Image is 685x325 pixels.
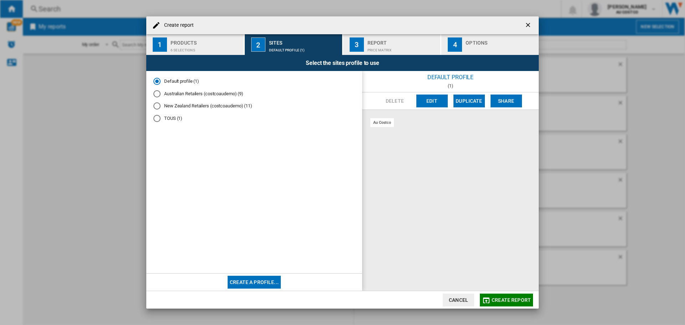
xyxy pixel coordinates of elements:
[343,34,441,55] button: 3 Report Price Matrix
[153,103,355,110] md-radio-button: New Zealand Retailers (costcoaudemo) (11)
[367,45,438,52] div: Price Matrix
[153,90,355,97] md-radio-button: Australian Retailers (costcoaudemo) (9)
[448,37,462,52] div: 4
[161,22,194,29] h4: Create report
[453,95,485,107] button: Duplicate
[251,37,265,52] div: 2
[379,95,411,107] button: Delete
[370,118,394,127] div: au costco
[367,37,438,45] div: Report
[146,55,539,71] div: Select the sites profile to use
[522,18,536,32] button: getI18NText('BUTTONS.CLOSE_DIALOG')
[492,297,531,303] span: Create report
[362,71,539,83] div: Default profile
[350,37,364,52] div: 3
[362,83,539,88] div: (1)
[153,37,167,52] div: 1
[491,95,522,107] button: Share
[146,34,244,55] button: 1 Products 6 selections
[480,294,533,306] button: Create report
[269,37,339,45] div: Sites
[441,34,539,55] button: 4 Options
[171,45,241,52] div: 6 selections
[153,115,355,122] md-radio-button: TOUS (1)
[228,276,281,289] button: Create a profile...
[524,21,533,30] ng-md-icon: getI18NText('BUTTONS.CLOSE_DIALOG')
[443,294,474,306] button: Cancel
[171,37,241,45] div: Products
[153,78,355,85] md-radio-button: Default profile (1)
[245,34,343,55] button: 2 Sites Default profile (1)
[416,95,448,107] button: Edit
[269,45,339,52] div: Default profile (1)
[466,37,536,45] div: Options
